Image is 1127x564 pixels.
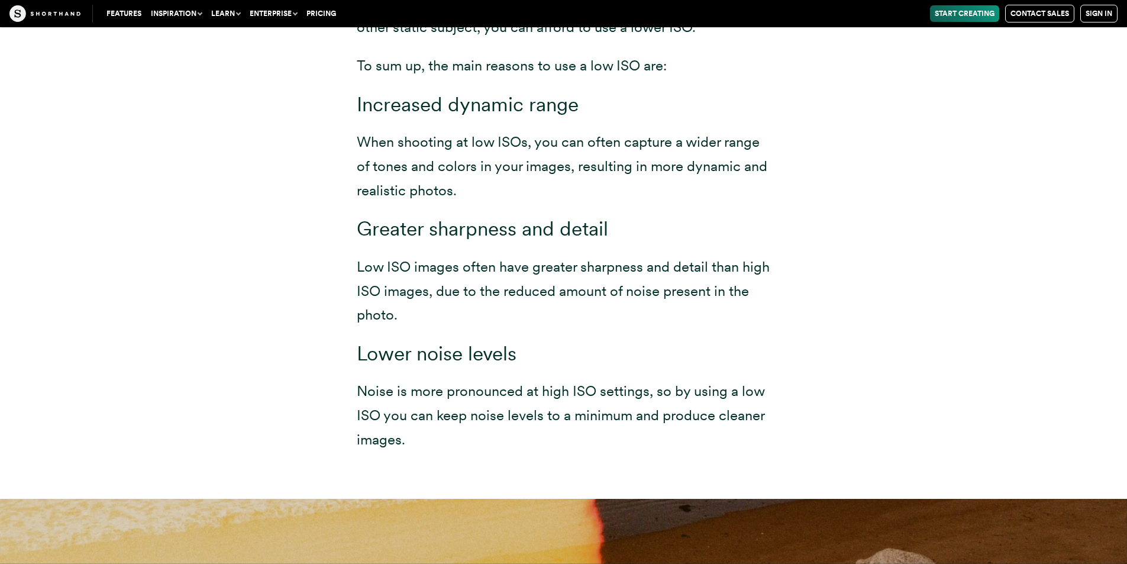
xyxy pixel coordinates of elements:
a: Start Creating [930,5,999,22]
h3: Increased dynamic range [357,92,771,116]
p: Noise is more pronounced at high ISO settings, so by using a low ISO you can keep noise levels to... [357,379,771,452]
h3: Greater sharpness and detail [357,217,771,240]
h3: Lower noise levels [357,341,771,365]
a: Sign in [1080,5,1118,22]
img: The Craft [9,5,80,22]
p: Low ISO images often have greater sharpness and detail than high ISO images, due to the reduced a... [357,255,771,327]
a: Contact Sales [1005,5,1074,22]
button: Learn [206,5,245,22]
p: To sum up, the main reasons to use a low ISO are: [357,54,771,78]
a: Pricing [302,5,341,22]
a: Features [102,5,146,22]
p: When shooting at low ISOs, you can often capture a wider range of tones and colors in your images... [357,130,771,202]
button: Enterprise [245,5,302,22]
button: Inspiration [146,5,206,22]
